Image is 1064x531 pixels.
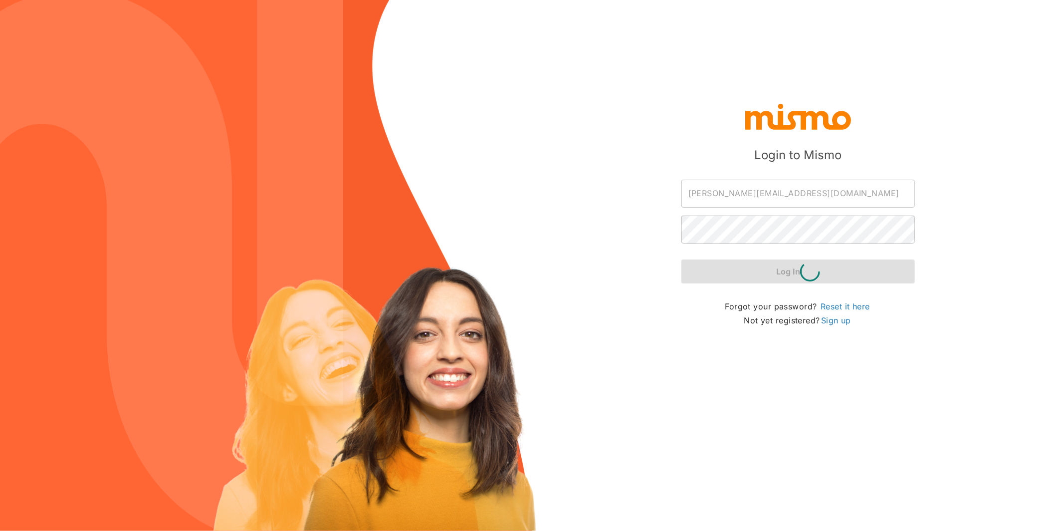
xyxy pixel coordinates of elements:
[744,313,852,327] p: Not yet registered?
[725,299,871,313] p: Forgot your password?
[754,147,842,163] h5: Login to Mismo
[743,101,853,131] img: logo
[820,300,871,312] a: Reset it here
[681,180,915,208] input: Email
[820,314,852,326] a: Sign up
